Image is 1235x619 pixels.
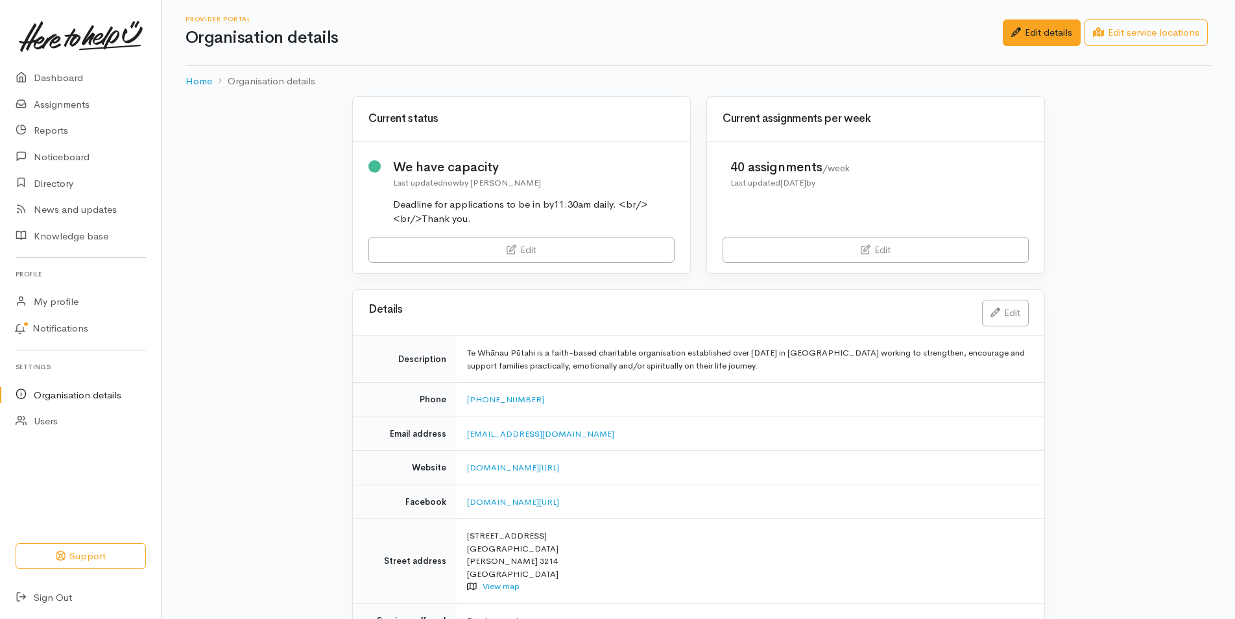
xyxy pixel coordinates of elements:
td: Description [353,336,457,383]
div: 40 assignments [730,158,850,176]
h3: Details [368,304,966,316]
a: Home [186,74,212,89]
h3: Current assignments per week [723,113,1029,125]
span: /week [822,162,850,174]
td: Te Whānau Pūtahi is a faith-based charitable organisation established over [DATE] in [GEOGRAPHIC_... [457,336,1044,383]
a: Edit service locations [1085,19,1208,46]
div: Last updated by [730,176,850,189]
h1: Organisation details [186,29,1003,47]
h6: Provider Portal [186,16,1003,23]
a: Edit [982,300,1029,326]
a: Edit [723,237,1029,263]
a: [DOMAIN_NAME][URL] [467,496,559,507]
a: [DOMAIN_NAME][URL] [467,462,559,473]
h6: Profile [16,265,146,283]
a: Edit [368,237,675,263]
nav: breadcrumb [186,66,1212,97]
div: Deadline for applications to be in by11:30am daily. <br/><br/>Thank you. [393,197,675,226]
li: Organisation details [212,74,315,89]
button: Support [16,543,146,570]
a: [EMAIL_ADDRESS][DOMAIN_NAME] [467,428,614,439]
a: View map [483,581,520,592]
a: [PHONE_NUMBER] [467,394,544,405]
time: now [443,177,459,188]
div: We have capacity [393,158,675,176]
td: Website [353,451,457,485]
td: Email address [353,417,457,451]
a: Edit details [1003,19,1081,46]
div: Last updated by [PERSON_NAME] [393,176,675,189]
td: [STREET_ADDRESS] [GEOGRAPHIC_DATA] [PERSON_NAME] 3214 [GEOGRAPHIC_DATA] [457,519,1044,604]
h3: Current status [368,113,675,125]
td: Street address [353,519,457,604]
td: Phone [353,383,457,417]
time: [DATE] [780,177,806,188]
h6: Settings [16,358,146,376]
td: Facebook [353,485,457,519]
